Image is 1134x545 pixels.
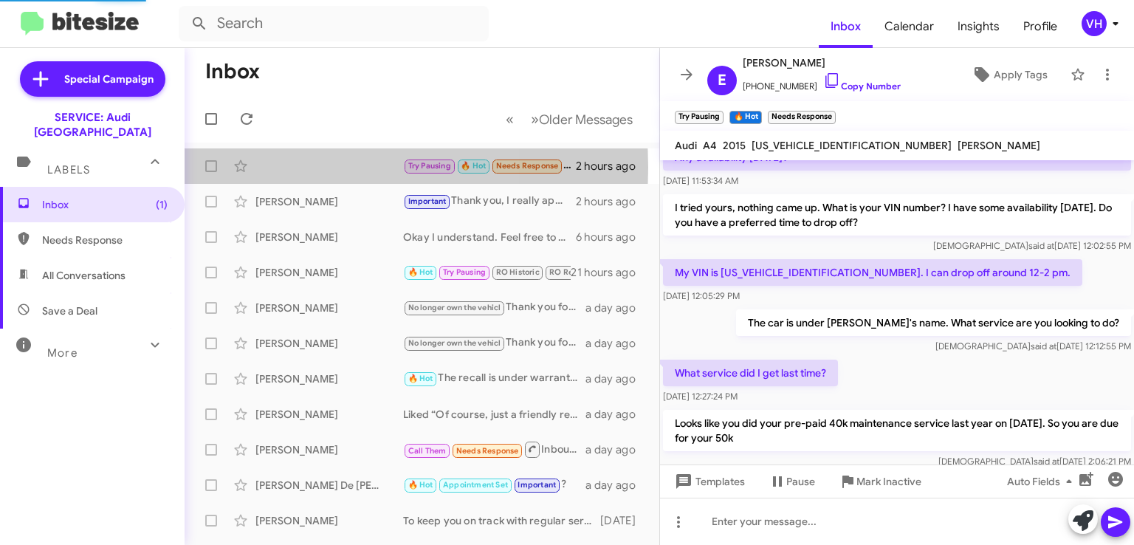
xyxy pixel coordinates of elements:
[663,360,838,386] p: What service did I get last time?
[531,110,539,128] span: »
[255,442,403,457] div: [PERSON_NAME]
[42,304,97,318] span: Save a Deal
[255,513,403,528] div: [PERSON_NAME]
[935,340,1131,352] span: [DEMOGRAPHIC_DATA] [DATE] 12:12:55 PM
[1082,11,1107,36] div: VH
[539,112,633,128] span: Older Messages
[675,139,697,152] span: Audi
[403,335,585,352] div: Thank you for getting back to me. I will update my records.
[675,111,724,124] small: Try Pausing
[403,440,585,459] div: Inbound Call
[663,175,738,186] span: [DATE] 11:53:34 AM
[736,309,1131,336] p: The car is under [PERSON_NAME]'s name. What service are you looking to do?
[64,72,154,86] span: Special Campaign
[823,80,901,92] a: Copy Number
[585,442,647,457] div: a day ago
[663,410,1131,451] p: Looks like you did your pre-paid 40k maintenance service last year on [DATE]. So you are due for ...
[576,194,647,209] div: 2 hours ago
[752,139,952,152] span: [US_VEHICLE_IDENTIFICATION_NUMBER]
[1069,11,1118,36] button: VH
[672,468,745,495] span: Templates
[663,259,1082,286] p: My VIN is [US_VEHICLE_IDENTIFICATION_NUMBER]. I can drop off around 12-2 pm.
[42,233,168,247] span: Needs Response
[42,197,168,212] span: Inbox
[743,54,901,72] span: [PERSON_NAME]
[255,301,403,315] div: [PERSON_NAME]
[403,157,576,174] div: What service did I get last time?
[403,407,585,422] div: Liked “Of course, just a friendly reminder. Let me know if I can help in the future.”
[1031,340,1056,352] span: said at
[703,139,717,152] span: A4
[497,104,523,134] button: Previous
[1007,468,1078,495] span: Auto Fields
[255,336,403,351] div: [PERSON_NAME]
[663,290,740,301] span: [DATE] 12:05:29 PM
[408,267,433,277] span: 🔥 Hot
[994,61,1048,88] span: Apply Tags
[403,513,600,528] div: To keep you on track with regular service maintenance on your vehicle, we recommend from 1 year o...
[498,104,642,134] nav: Page navigation example
[1028,240,1054,251] span: said at
[729,111,761,124] small: 🔥 Hot
[496,161,559,171] span: Needs Response
[461,161,486,171] span: 🔥 Hot
[585,407,647,422] div: a day ago
[576,230,647,244] div: 6 hours ago
[403,476,585,493] div: ?
[255,371,403,386] div: [PERSON_NAME]
[205,60,260,83] h1: Inbox
[946,5,1011,48] a: Insights
[255,230,403,244] div: [PERSON_NAME]
[933,240,1131,251] span: [DEMOGRAPHIC_DATA] [DATE] 12:02:55 PM
[443,480,508,490] span: Appointment Set
[403,264,571,281] div: First, can you provide your current mileage or an estimate of it so I can look at the options for...
[585,478,647,493] div: a day ago
[856,468,921,495] span: Mark Inactive
[42,268,126,283] span: All Conversations
[718,69,726,92] span: E
[179,6,489,41] input: Search
[255,407,403,422] div: [PERSON_NAME]
[522,104,642,134] button: Next
[995,468,1090,495] button: Auto Fields
[408,374,433,383] span: 🔥 Hot
[585,371,647,386] div: a day ago
[403,193,576,210] div: Thank you, I really appreciate your time and feedback!
[20,61,165,97] a: Special Campaign
[819,5,873,48] a: Inbox
[443,267,486,277] span: Try Pausing
[47,163,90,176] span: Labels
[873,5,946,48] a: Calendar
[827,468,933,495] button: Mark Inactive
[506,110,514,128] span: «
[408,196,447,206] span: Important
[456,446,519,456] span: Needs Response
[768,111,836,124] small: Needs Response
[585,301,647,315] div: a day ago
[156,197,168,212] span: (1)
[663,194,1131,236] p: I tried yours, nothing came up. What is your VIN number? I have some availability [DATE]. Do you ...
[255,265,403,280] div: [PERSON_NAME]
[585,336,647,351] div: a day ago
[403,370,585,387] div: The recall is under warranty, but the service does cost. Can you please provide your current mile...
[408,480,433,490] span: 🔥 Hot
[660,468,757,495] button: Templates
[1011,5,1069,48] a: Profile
[47,346,78,360] span: More
[958,139,1040,152] span: [PERSON_NAME]
[255,478,403,493] div: [PERSON_NAME] De [PERSON_NAME]
[663,391,738,402] span: [DATE] 12:27:24 PM
[743,72,901,94] span: [PHONE_NUMBER]
[518,480,556,490] span: Important
[408,446,447,456] span: Call Them
[576,159,647,174] div: 2 hours ago
[408,303,501,312] span: No longer own the vehicl
[496,267,540,277] span: RO Historic
[403,299,585,316] div: Thank you for getting back to me. I will update my records.
[403,230,576,244] div: Okay I understand. Feel free to reach out if I can help in the future!👍
[549,267,638,277] span: RO Responded Historic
